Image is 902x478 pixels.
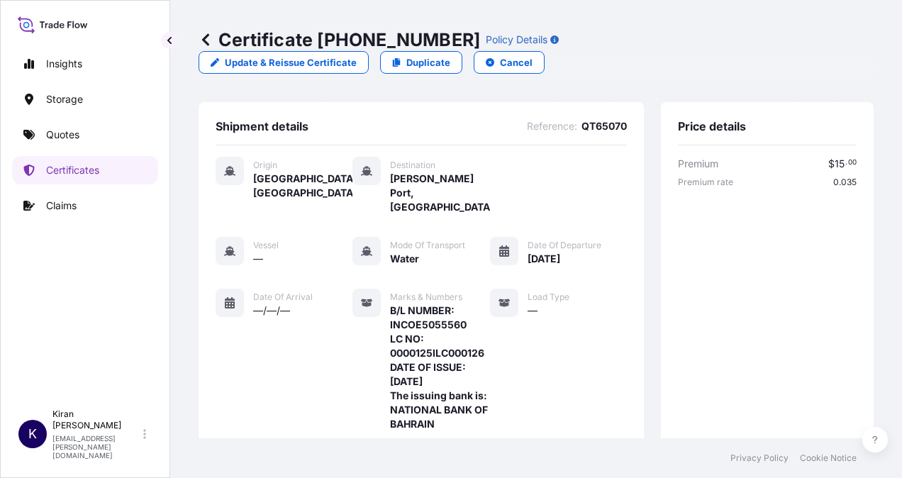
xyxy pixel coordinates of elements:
p: Certificates [46,163,99,177]
p: Cancel [500,55,533,70]
span: Date of Arrival [253,291,313,303]
span: $ [828,159,835,169]
a: Update & Reissue Certificate [199,51,369,74]
span: QT65070 [581,119,627,133]
span: 15 [835,159,845,169]
p: [EMAIL_ADDRESS][PERSON_NAME][DOMAIN_NAME] [52,434,140,460]
a: Quotes [12,121,158,149]
p: Quotes [46,128,79,142]
p: Claims [46,199,77,213]
span: 00 [848,160,857,165]
span: Price details [678,119,746,133]
span: Date of Departure [528,240,601,251]
span: 0.035 [833,177,857,188]
a: Cookie Notice [800,452,857,464]
button: Cancel [474,51,545,74]
p: Storage [46,92,83,106]
p: Kiran [PERSON_NAME] [52,408,140,431]
a: Duplicate [380,51,462,74]
span: Premium [678,157,718,171]
p: Insights [46,57,82,71]
p: Duplicate [406,55,450,70]
span: B/L NUMBER: INCOE5055560 LC NO: 0000125ILC000126 DATE OF ISSUE: [DATE] The issuing bank is: NATIO... [390,304,489,431]
span: [PERSON_NAME] Port, [GEOGRAPHIC_DATA] [390,172,489,214]
span: Origin [253,160,277,171]
p: Certificate [PHONE_NUMBER] [199,28,480,51]
span: . [845,160,847,165]
span: Load Type [528,291,569,303]
p: Update & Reissue Certificate [225,55,357,70]
p: Policy Details [486,33,547,47]
span: Vessel [253,240,279,251]
a: Insights [12,50,158,78]
span: Shipment details [216,119,308,133]
a: Privacy Policy [730,452,789,464]
span: Destination [390,160,435,171]
span: Reference : [527,119,577,133]
span: — [528,304,538,318]
span: Water [390,252,419,266]
a: Claims [12,191,158,220]
span: [GEOGRAPHIC_DATA], [GEOGRAPHIC_DATA] [253,172,352,200]
span: Mode of Transport [390,240,465,251]
span: K [28,427,37,441]
a: Storage [12,85,158,113]
span: Premium rate [678,177,733,188]
span: [DATE] [528,252,560,266]
span: Marks & Numbers [390,291,462,303]
a: Certificates [12,156,158,184]
span: — [253,252,263,266]
span: —/—/— [253,304,290,318]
